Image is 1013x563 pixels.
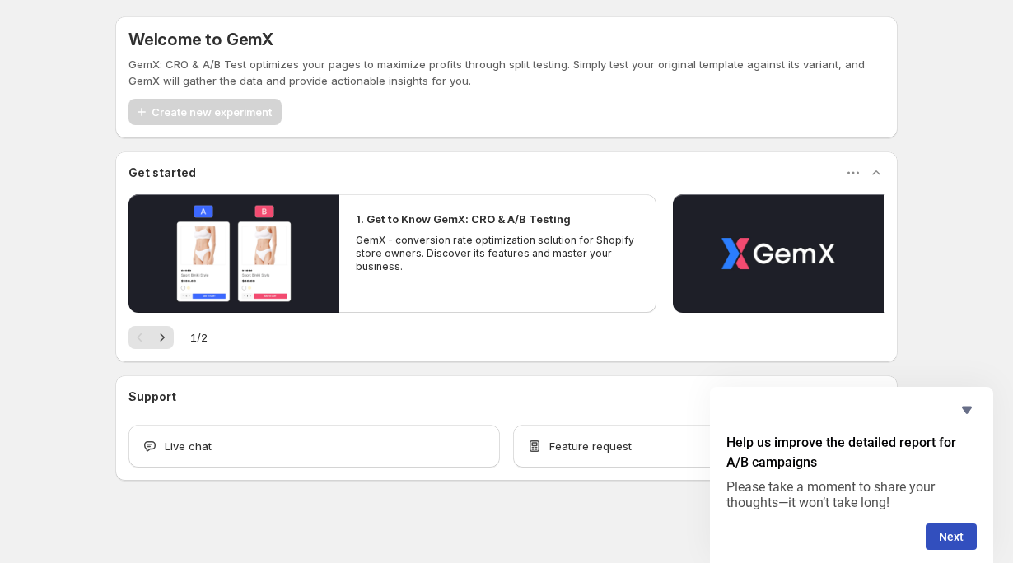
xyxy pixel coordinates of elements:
button: Next question [926,523,977,550]
span: 1 / 2 [190,329,208,346]
div: Help us improve the detailed report for A/B campaigns [726,400,977,550]
button: Hide survey [957,400,977,420]
h3: Support [128,389,176,405]
h5: Welcome to GemX [128,30,273,49]
span: Live chat [165,438,212,454]
p: Please take a moment to share your thoughts—it won’t take long! [726,479,977,510]
p: GemX - conversion rate optimization solution for Shopify store owners. Discover its features and ... [356,234,639,273]
h2: 1. Get to Know GemX: CRO & A/B Testing [356,211,571,227]
h2: Help us improve the detailed report for A/B campaigns [726,433,977,472]
p: GemX: CRO & A/B Test optimizes your pages to maximize profits through split testing. Simply test ... [128,56,885,89]
h3: Get started [128,165,196,181]
nav: Pagination [128,326,174,349]
button: Play video [673,194,884,313]
span: Feature request [549,438,632,454]
button: Play video [128,194,339,313]
button: Next [151,326,174,349]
